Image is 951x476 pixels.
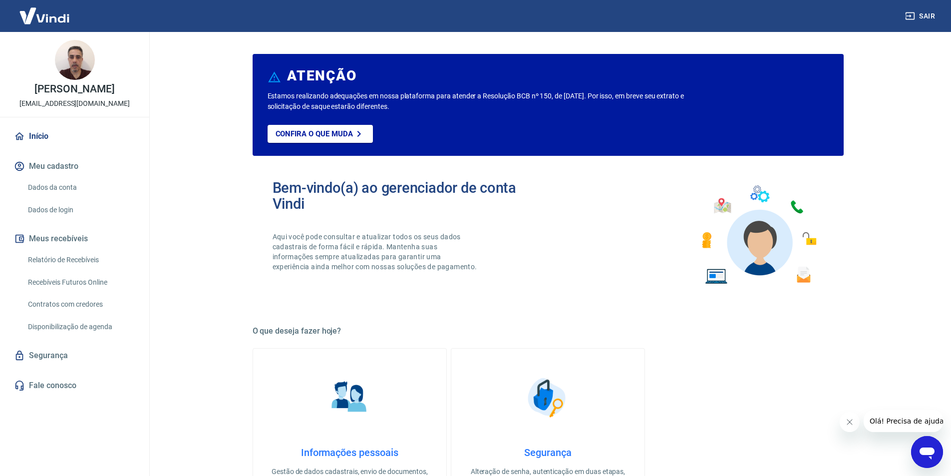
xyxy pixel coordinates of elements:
[467,447,629,459] h4: Segurança
[693,180,824,290] img: Imagem de um avatar masculino com diversos icones exemplificando as funcionalidades do gerenciado...
[24,317,137,337] a: Disponibilização de agenda
[12,345,137,367] a: Segurança
[24,294,137,315] a: Contratos com credores
[24,250,137,270] a: Relatório de Recebíveis
[864,410,943,432] iframe: Message from company
[287,71,356,81] h6: ATENÇÃO
[268,91,716,112] p: Estamos realizando adequações em nossa plataforma para atender a Resolução BCB nº 150, de [DATE]....
[19,98,130,109] p: [EMAIL_ADDRESS][DOMAIN_NAME]
[276,129,353,138] p: Confira o que muda
[523,373,573,423] img: Segurança
[12,228,137,250] button: Meus recebíveis
[273,180,548,212] h2: Bem-vindo(a) ao gerenciador de conta Vindi
[903,7,939,25] button: Sair
[269,447,430,459] h4: Informações pessoais
[911,436,943,468] iframe: Button to launch messaging window
[12,375,137,397] a: Fale conosco
[273,232,479,272] p: Aqui você pode consultar e atualizar todos os seus dados cadastrais de forma fácil e rápida. Mant...
[34,84,114,94] p: [PERSON_NAME]
[324,373,374,423] img: Informações pessoais
[253,326,844,336] h5: O que deseja fazer hoje?
[12,155,137,177] button: Meu cadastro
[24,272,137,293] a: Recebíveis Futuros Online
[55,40,95,80] img: 086b94dc-854d-4ca8-b167-b06c909ffac4.jpeg
[6,7,84,15] span: Olá! Precisa de ajuda?
[12,125,137,147] a: Início
[268,125,373,143] a: Confira o que muda
[24,177,137,198] a: Dados da conta
[840,412,860,432] iframe: Close message
[12,0,77,31] img: Vindi
[24,200,137,220] a: Dados de login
